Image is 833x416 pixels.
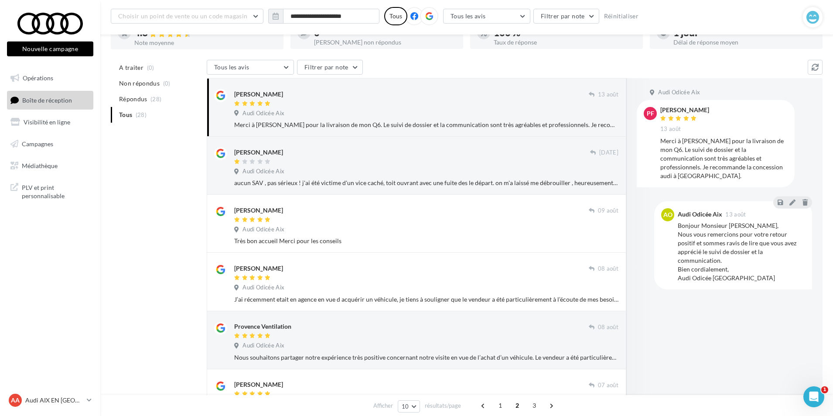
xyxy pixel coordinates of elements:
[658,89,700,96] span: Audi Odicée Aix
[134,28,277,38] div: 4.3
[207,60,294,75] button: Tous les avis
[678,221,805,282] div: Bonjour Monsieur [PERSON_NAME], Nous vous remercions pour votre retour positif et sommes ravis de...
[533,9,599,24] button: Filtrer par note
[510,399,524,413] span: 2
[373,402,393,410] span: Afficher
[234,148,283,157] div: [PERSON_NAME]
[402,403,409,410] span: 10
[242,226,284,234] span: Audi Odicée Aix
[821,386,828,393] span: 1
[119,63,143,72] span: A traiter
[297,60,363,75] button: Filtrer par note
[118,12,247,20] span: Choisir un point de vente ou un code magasin
[119,79,160,88] span: Non répondus
[598,323,618,331] span: 08 août
[5,113,95,131] a: Visibilité en ligne
[7,392,93,409] a: AA Audi AIX EN [GEOGRAPHIC_DATA]
[163,80,171,87] span: (0)
[494,39,636,45] div: Taux de réponse
[598,382,618,389] span: 07 août
[5,69,95,87] a: Opérations
[234,179,618,187] div: aucun SAV , pas sérieux ! j'ai été victime d'un vice caché, toit ouvrant avec une fuite des le dé...
[660,125,681,133] span: 13 août
[234,353,618,362] div: Nous souhaitons partager notre expérience très positive concernant notre visite en vue de l’achat...
[111,9,263,24] button: Choisir un point de vente ou un code magasin
[23,74,53,82] span: Opérations
[803,386,824,407] iframe: Intercom live chat
[493,399,507,413] span: 1
[314,28,456,38] div: 0
[234,322,291,331] div: Provence Ventilation
[425,402,461,410] span: résultats/page
[598,207,618,215] span: 09 août
[214,63,249,71] span: Tous les avis
[398,400,420,413] button: 10
[494,28,636,38] div: 100 %
[673,28,816,38] div: 1 jour
[598,91,618,99] span: 13 août
[673,39,816,45] div: Délai de réponse moyen
[11,396,20,405] span: AA
[451,12,486,20] span: Tous les avis
[234,120,618,129] div: Merci à [PERSON_NAME] pour la livraison de mon Q6. Le suivi de dossier et la communication sont t...
[5,157,95,175] a: Médiathèque
[5,178,95,204] a: PLV et print personnalisable
[660,137,788,180] div: Merci à [PERSON_NAME] pour la livraison de mon Q6. Le suivi de dossier et la communication sont t...
[5,135,95,153] a: Campagnes
[5,91,95,110] a: Boîte de réception
[234,380,283,389] div: [PERSON_NAME]
[147,64,154,71] span: (0)
[384,7,407,25] div: Tous
[443,9,530,24] button: Tous les avis
[242,168,284,175] span: Audi Odicée Aix
[22,162,58,169] span: Médiathèque
[25,396,83,405] p: Audi AIX EN [GEOGRAPHIC_DATA]
[234,295,618,304] div: J’ai récemment etait en agence en vue d acquérir un véhicule, je tiens à souligner que le vendeur...
[22,96,72,103] span: Boîte de réception
[599,149,618,157] span: [DATE]
[242,342,284,350] span: Audi Odicée Aix
[678,211,722,217] div: Audi Odicée Aix
[234,206,283,215] div: [PERSON_NAME]
[598,265,618,273] span: 08 août
[22,140,53,148] span: Campagnes
[242,110,284,117] span: Audi Odicée Aix
[22,182,90,200] span: PLV et print personnalisable
[234,237,618,245] div: Très bon accueil Merci pour les conseils
[242,284,284,292] span: Audi Odicée Aix
[119,95,147,103] span: Répondus
[527,399,541,413] span: 3
[134,40,277,46] div: Note moyenne
[24,118,70,126] span: Visibilité en ligne
[234,264,283,273] div: [PERSON_NAME]
[663,210,673,219] span: AO
[7,41,93,56] button: Nouvelle campagne
[150,96,161,103] span: (28)
[314,39,456,45] div: [PERSON_NAME] non répondus
[601,11,642,21] button: Réinitialiser
[725,212,746,217] span: 13 août
[647,109,654,118] span: PF
[660,107,709,113] div: [PERSON_NAME]
[234,90,283,99] div: [PERSON_NAME]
